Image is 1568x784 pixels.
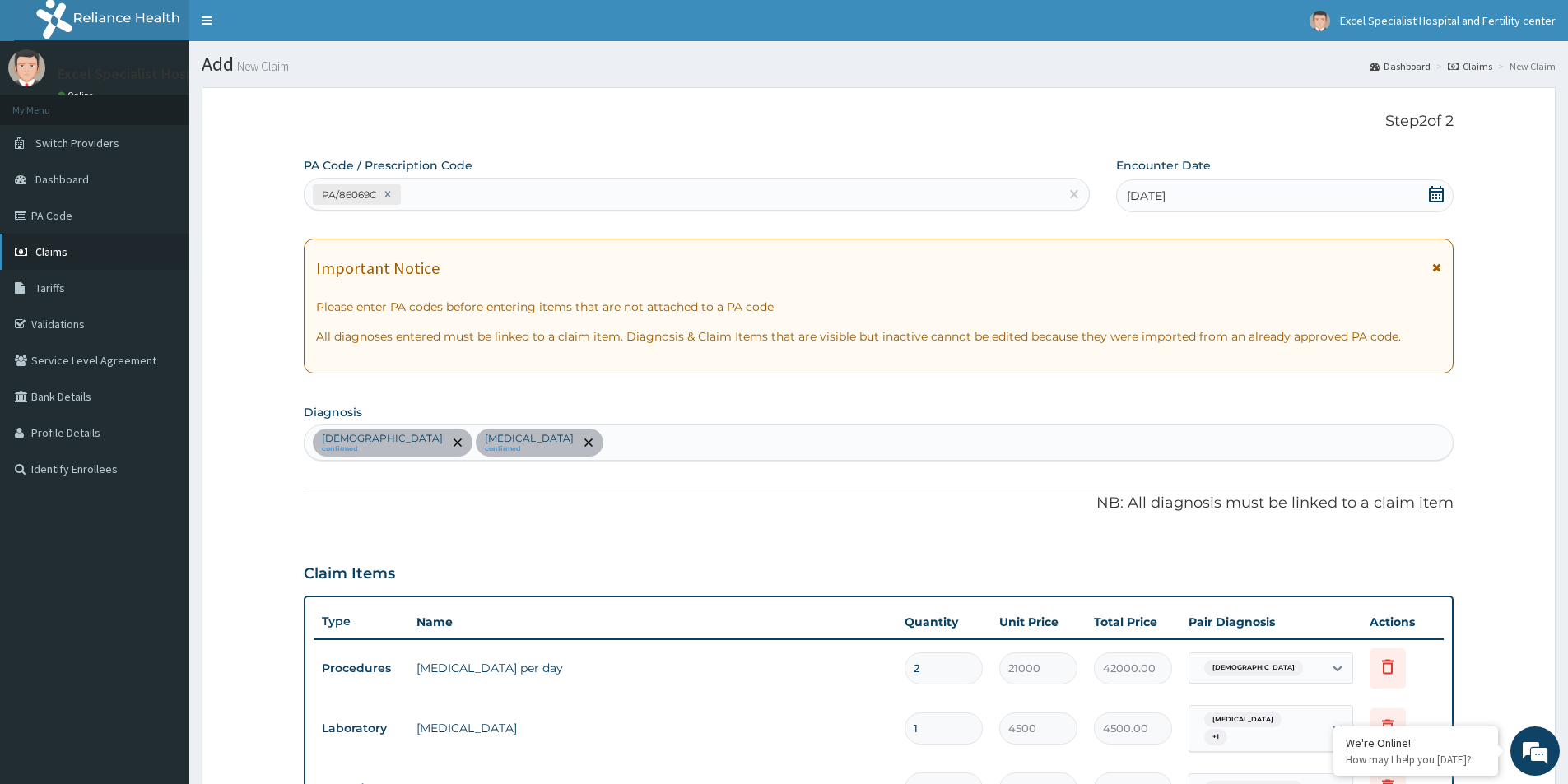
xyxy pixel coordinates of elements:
th: Quantity [896,605,991,638]
div: PA/86069C [317,185,379,204]
small: New Claim [234,60,289,72]
label: Encounter Date [1116,157,1211,174]
div: Chat with us now [86,92,277,114]
p: Please enter PA codes before entering items that are not attached to a PA code [316,299,1441,315]
p: [MEDICAL_DATA] [485,432,574,445]
div: We're Online! [1346,735,1486,750]
span: remove selection option [581,435,596,450]
th: Actions [1361,605,1444,638]
h1: Important Notice [316,259,440,277]
td: [MEDICAL_DATA] per day [408,652,896,684]
td: [MEDICAL_DATA] [408,712,896,745]
a: Dashboard [1370,59,1431,73]
p: All diagnoses entered must be linked to a claim item. Diagnosis & Claim Items that are visible bu... [316,328,1441,345]
h1: Add [202,53,1556,75]
th: Type [314,606,408,637]
img: User Image [8,49,45,86]
span: Dashboard [35,172,89,187]
div: Minimize live chat window [270,8,309,48]
span: [DEMOGRAPHIC_DATA] [1204,660,1303,676]
a: Online [58,90,97,101]
span: Tariffs [35,281,65,295]
label: PA Code / Prescription Code [304,157,472,174]
small: confirmed [322,445,443,453]
th: Name [408,605,896,638]
span: Excel Specialist Hospital and Fertility center [1340,13,1556,28]
p: How may I help you today? [1346,753,1486,767]
p: [DEMOGRAPHIC_DATA] [322,432,443,445]
span: remove selection option [450,435,465,450]
label: Diagnosis [304,404,362,420]
td: Procedures [314,653,408,684]
h3: Claim Items [304,565,395,583]
span: + 1 [1204,729,1227,745]
span: Switch Providers [35,136,119,151]
li: New Claim [1494,59,1556,73]
p: Step 2 of 2 [304,113,1454,131]
img: d_794563401_company_1708531726252_794563401 [30,82,67,123]
th: Pair Diagnosis [1180,605,1361,638]
td: Laboratory [314,713,408,744]
span: Claims [35,244,67,259]
img: User Image [1310,11,1330,31]
a: Claims [1448,59,1492,73]
p: Excel Specialist Hospital and Fertility center [58,67,345,81]
span: [DATE] [1127,188,1166,204]
th: Unit Price [991,605,1086,638]
small: confirmed [485,445,574,453]
textarea: Type your message and hit 'Enter' [8,449,314,507]
p: NB: All diagnosis must be linked to a claim item [304,493,1454,514]
span: We're online! [95,207,227,373]
span: [MEDICAL_DATA] [1204,712,1282,728]
th: Total Price [1086,605,1180,638]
